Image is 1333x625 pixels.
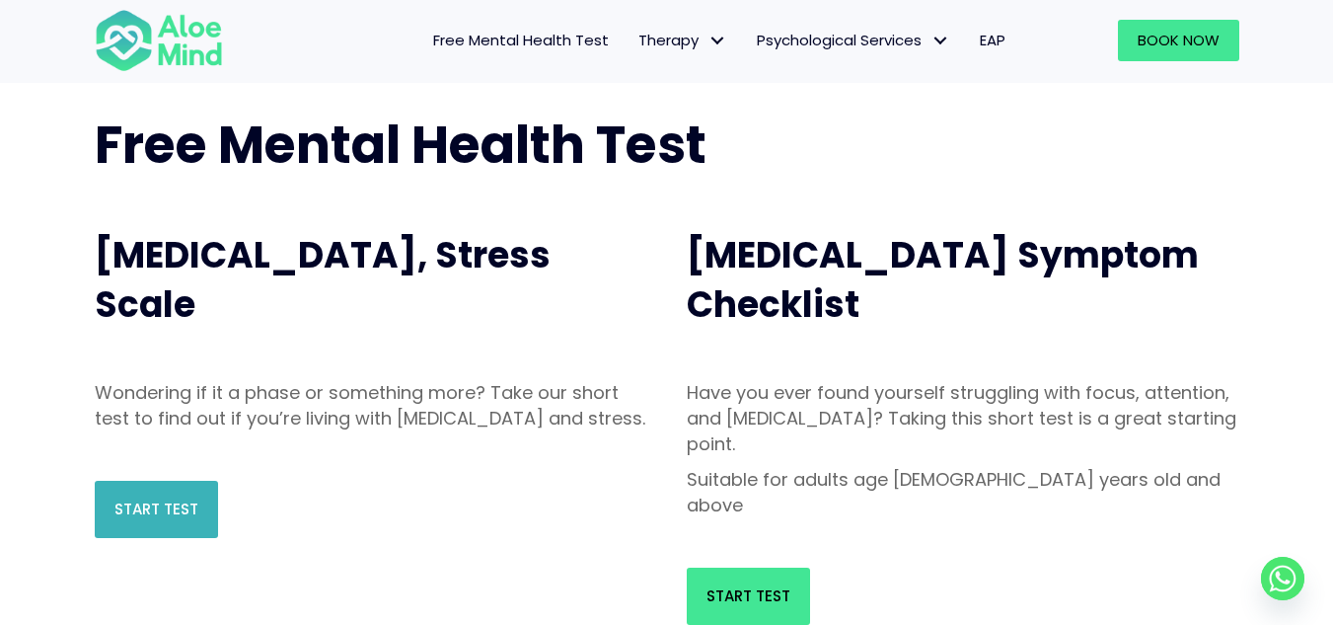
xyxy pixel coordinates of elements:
[687,467,1239,518] p: Suitable for adults age [DEMOGRAPHIC_DATA] years old and above
[704,27,732,55] span: Therapy: submenu
[624,20,742,61] a: TherapyTherapy: submenu
[980,30,1005,50] span: EAP
[706,586,790,606] span: Start Test
[687,568,810,625] a: Start Test
[638,30,727,50] span: Therapy
[1261,557,1304,600] a: Whatsapp
[742,20,965,61] a: Psychological ServicesPsychological Services: submenu
[95,481,218,538] a: Start Test
[926,27,955,55] span: Psychological Services: submenu
[1138,30,1220,50] span: Book Now
[249,20,1020,61] nav: Menu
[757,30,950,50] span: Psychological Services
[965,20,1020,61] a: EAP
[95,109,706,181] span: Free Mental Health Test
[95,8,223,73] img: Aloe mind Logo
[687,230,1199,330] span: [MEDICAL_DATA] Symptom Checklist
[418,20,624,61] a: Free Mental Health Test
[114,499,198,519] span: Start Test
[95,230,551,330] span: [MEDICAL_DATA], Stress Scale
[433,30,609,50] span: Free Mental Health Test
[95,380,647,431] p: Wondering if it a phase or something more? Take our short test to find out if you’re living with ...
[687,380,1239,457] p: Have you ever found yourself struggling with focus, attention, and [MEDICAL_DATA]? Taking this sh...
[1118,20,1239,61] a: Book Now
